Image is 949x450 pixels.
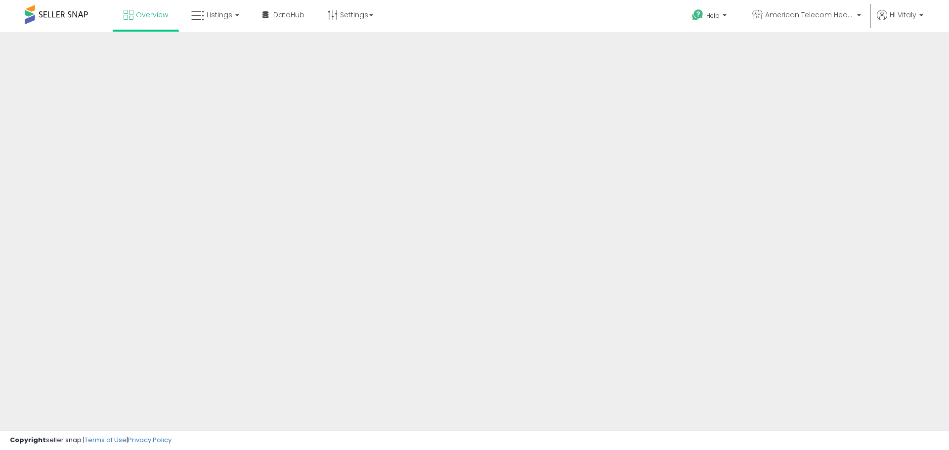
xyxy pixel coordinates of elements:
a: Help [684,1,736,32]
span: Help [706,11,720,20]
a: Terms of Use [85,435,127,445]
span: American Telecom Headquarters [765,10,854,20]
div: seller snap | | [10,436,172,445]
span: Overview [136,10,168,20]
span: DataHub [273,10,304,20]
a: Privacy Policy [128,435,172,445]
a: Hi Vitaly [877,10,923,32]
span: Listings [207,10,232,20]
strong: Copyright [10,435,46,445]
span: Hi Vitaly [890,10,916,20]
i: Get Help [691,9,704,21]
